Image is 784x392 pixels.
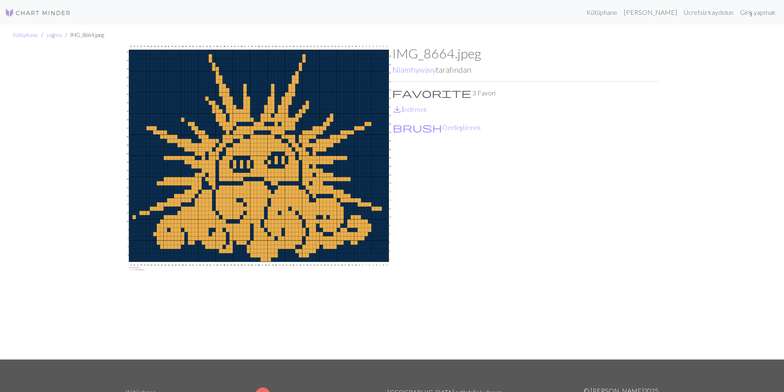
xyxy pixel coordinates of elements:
[737,4,779,21] a: Giriş yapmak
[392,87,471,99] span: favorite
[684,8,733,16] font: Ücretsiz kaydolun
[392,45,481,61] font: IMG_8664.jpeg
[392,104,402,115] span: save_alt
[436,65,471,74] font: tarafından
[392,88,471,98] i: Favourite
[13,32,38,38] a: Kütüphane
[586,8,617,16] font: Kütüphane
[583,4,621,21] a: Kütüphane
[47,32,62,38] a: yağma
[442,123,481,131] font: Özelleştirmek
[5,8,71,18] img: Logo
[70,32,104,38] font: IMG_8664.jpeg
[392,105,427,113] a: Downloadİndirmek
[624,8,677,16] font: [PERSON_NAME]
[472,89,496,97] font: 3 Favori
[392,121,482,133] button: CustomiseÖzelleştirmek
[126,46,392,359] img: IMG_8664.jpeg
[393,122,442,133] span: brush
[392,104,402,114] i: Download
[621,4,680,21] a: [PERSON_NAME]
[393,123,442,132] i: Customise
[740,8,776,16] font: Giriş yapmak
[402,105,427,113] font: İndirmek
[392,65,436,74] a: Niamhywavy
[680,4,737,21] a: Ücretsiz kaydolun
